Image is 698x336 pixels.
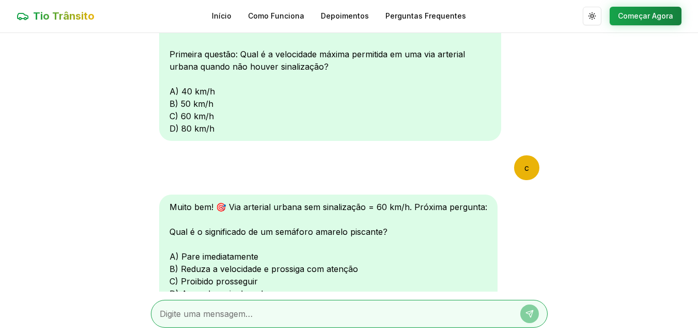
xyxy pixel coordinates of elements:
[33,9,95,23] span: Tio Trânsito
[159,5,501,141] div: Oi! Sou o Tio Trânsito 🚗 Vamos começar nossa preparação para a prova do DETRAN? Primeira questão:...
[212,11,231,21] a: Início
[514,155,539,180] div: c
[17,9,95,23] a: Tio Trânsito
[385,11,466,21] a: Perguntas Frequentes
[610,7,681,25] button: Começar Agora
[248,11,304,21] a: Como Funciona
[321,11,369,21] a: Depoimentos
[159,195,498,306] div: Muito bem! 🎯 Via arterial urbana sem sinalização = 60 km/h. Próxima pergunta: Qual é o significad...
